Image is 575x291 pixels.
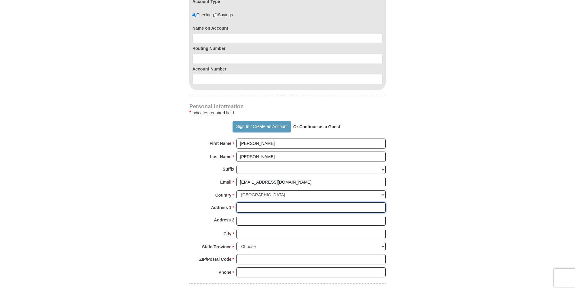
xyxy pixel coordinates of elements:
[223,230,231,238] strong: City
[214,216,234,224] strong: Address 2
[293,124,340,129] strong: Or Continue as a Guest
[211,203,232,212] strong: Address 1
[189,109,386,116] div: Indicates required field
[210,139,231,148] strong: First Name
[210,152,232,161] strong: Last Name
[192,45,383,51] label: Routing Number
[220,178,231,186] strong: Email
[223,165,234,173] strong: Suffix
[189,104,386,109] h4: Personal Information
[192,66,383,72] label: Account Number
[199,255,232,263] strong: ZIP/Postal Code
[215,191,232,199] strong: Country
[233,121,291,132] button: Sign In / Create an Account
[192,25,383,31] label: Name on Account
[192,12,233,18] div: Checking Savings
[219,268,232,276] strong: Phone
[202,243,231,251] strong: State/Province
